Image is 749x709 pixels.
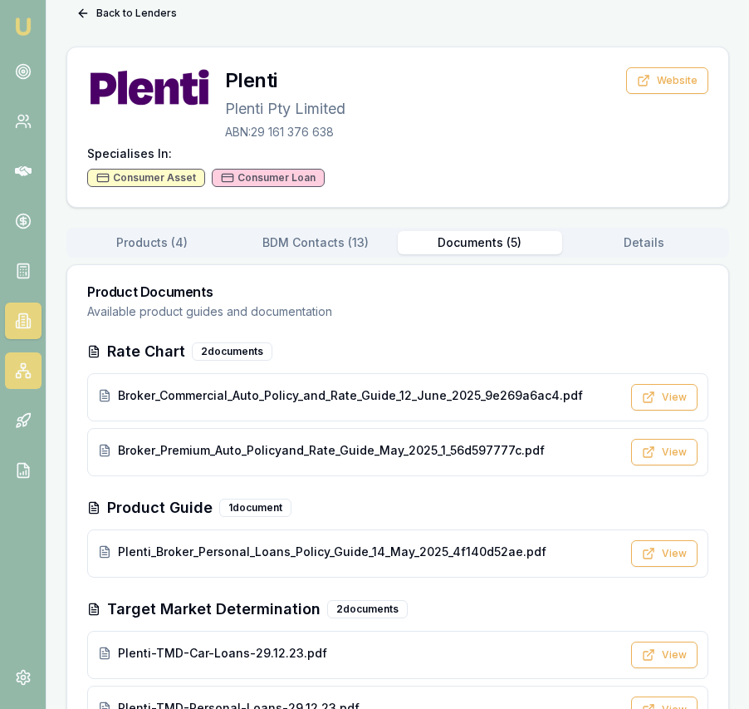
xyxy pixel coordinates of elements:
[118,544,546,560] span: Plenti_Broker_Personal_Loans_Policy_Guide_14_May_2025_4f140d52ae.pdf
[13,17,33,37] img: emu-icon-u.png
[107,340,185,363] h3: Rate Chart
[631,540,698,567] button: View
[631,642,698,668] button: View
[212,169,325,187] div: Consumer Loan
[118,387,583,404] span: Broker_Commercial_Auto_Policy_and_Rate_Guide_12_June_2025_9e269a6ac4.pdf
[192,342,272,361] div: 2 document s
[225,67,345,94] h3: Plenti
[219,499,291,517] div: 1 document
[626,67,708,94] button: Website
[225,97,345,121] p: Plenti Pty Limited
[107,496,213,519] h3: Product Guide
[107,598,321,621] h3: Target Market Determination
[562,231,727,254] button: Details
[631,439,698,465] button: View
[398,231,562,254] button: Documents ( 5 )
[118,442,545,459] span: Broker_Premium_Auto_Policyand_Rate_Guide_May_2025_1_56d597777c.pdf
[87,169,205,187] div: Consumer Asset
[234,231,399,254] button: BDM Contacts ( 13 )
[87,67,212,106] img: Plenti logo
[225,124,345,140] p: ABN: 29 161 376 638
[87,145,708,162] h4: Specialises In:
[87,285,708,298] h3: Product Documents
[327,600,408,618] div: 2 document s
[631,384,698,411] button: View
[70,231,234,254] button: Products ( 4 )
[87,303,708,320] p: Available product guides and documentation
[118,645,327,662] span: Plenti-TMD-Car-Loans-29.12.23.pdf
